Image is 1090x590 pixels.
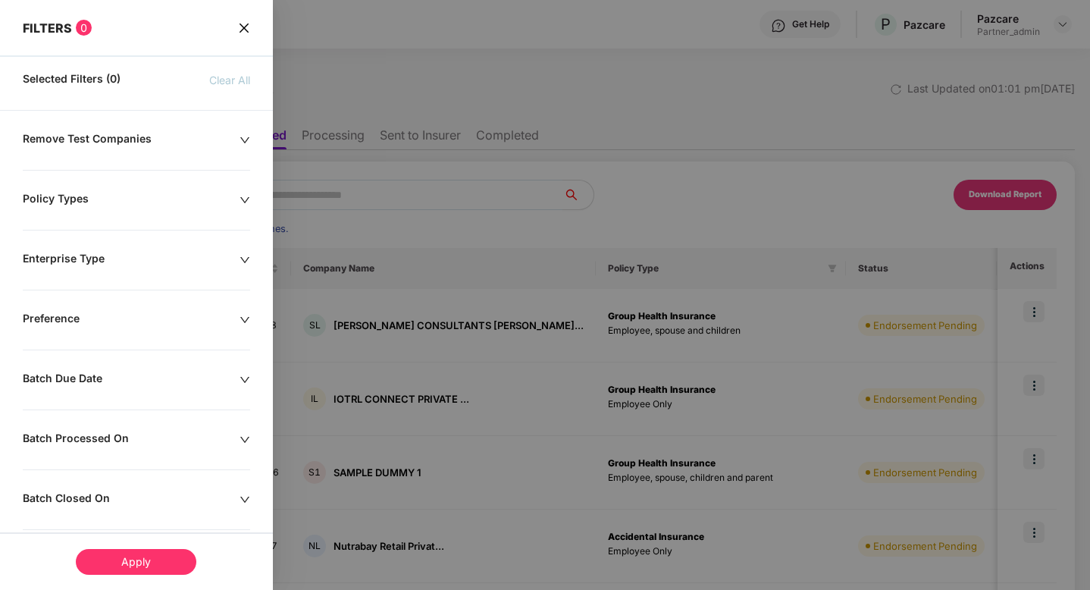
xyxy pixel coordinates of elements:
span: down [240,435,250,445]
div: Policy Types [23,192,240,209]
span: down [240,315,250,325]
div: Apply [76,549,196,575]
div: Batch Due Date [23,372,240,388]
span: Clear All [209,72,250,89]
span: FILTERS [23,20,72,36]
span: down [240,135,250,146]
div: Enterprise Type [23,252,240,268]
span: 0 [76,20,92,36]
span: down [240,375,250,385]
span: down [240,255,250,265]
div: Preference [23,312,240,328]
div: Batch Closed On [23,491,240,508]
div: Batch Processed On [23,432,240,448]
span: down [240,494,250,505]
span: Selected Filters (0) [23,72,121,89]
span: close [238,20,250,36]
div: Remove Test Companies [23,132,240,149]
span: down [240,195,250,206]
